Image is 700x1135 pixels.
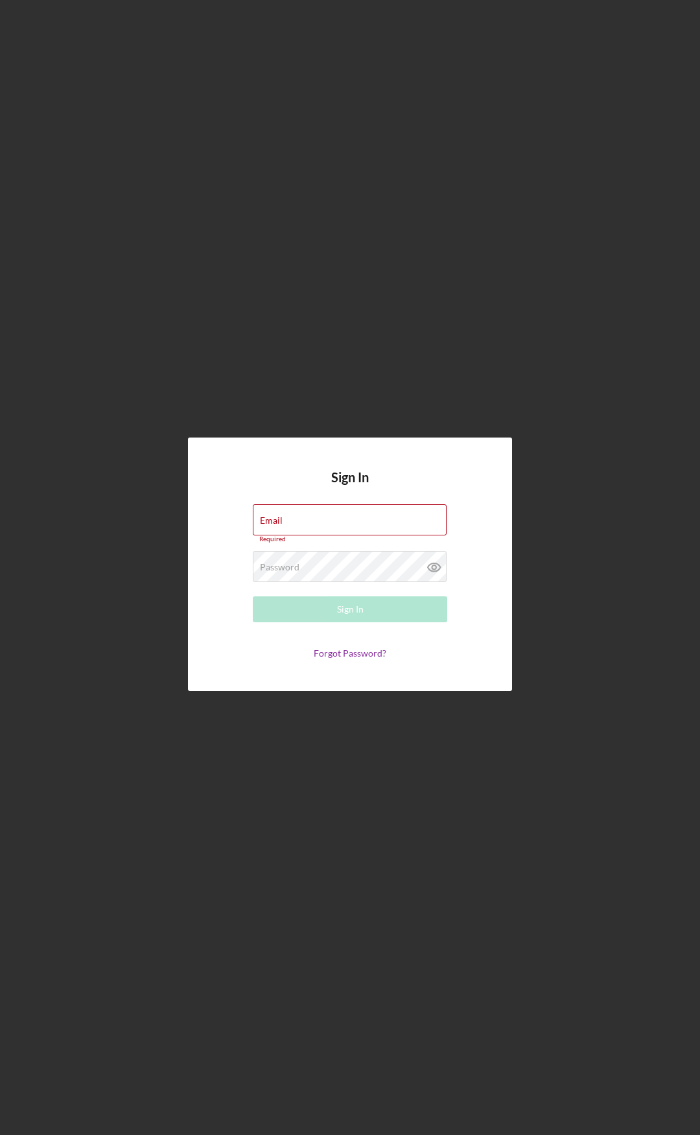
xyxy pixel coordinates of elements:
[337,596,364,622] div: Sign In
[260,562,299,572] label: Password
[314,648,386,659] a: Forgot Password?
[260,515,283,526] label: Email
[331,470,369,504] h4: Sign In
[253,596,447,622] button: Sign In
[253,535,447,543] div: Required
